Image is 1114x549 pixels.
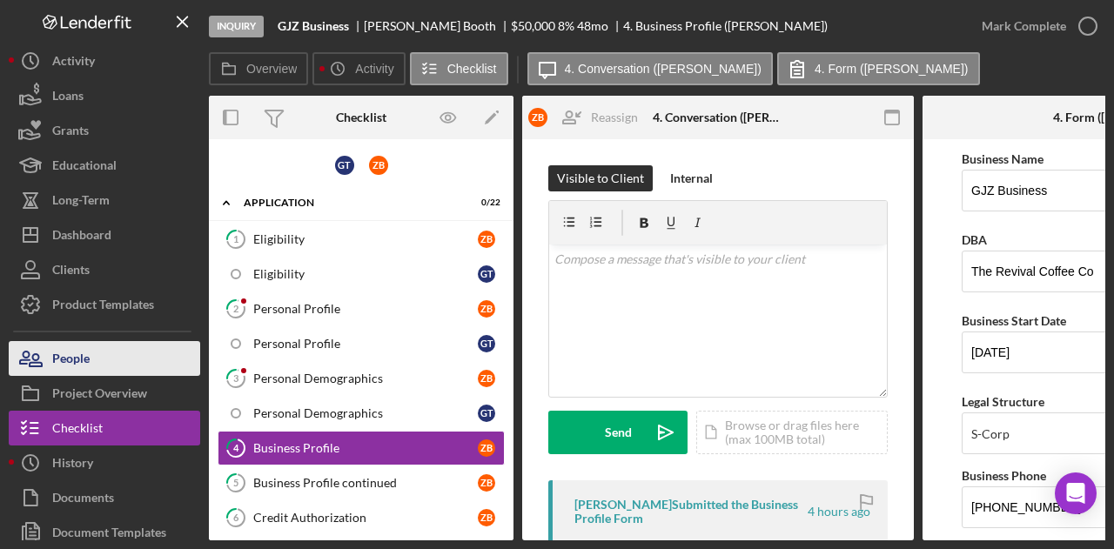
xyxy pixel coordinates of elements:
label: Business Name [962,151,1044,166]
div: Product Templates [52,287,154,326]
div: Z B [478,370,495,387]
button: People [9,341,200,376]
tspan: 3 [233,372,238,384]
div: [PERSON_NAME] Booth [364,19,511,33]
div: Activity [52,44,95,83]
div: Dashboard [52,218,111,257]
button: Long-Term [9,183,200,218]
button: Mark Complete [964,9,1105,44]
a: 3Personal DemographicsZB [218,361,505,396]
label: Business Start Date [962,313,1066,328]
div: Long-Term [52,183,110,222]
label: 4. Form ([PERSON_NAME]) [815,62,969,76]
div: Clients [52,252,90,291]
div: Visible to Client [557,165,644,191]
button: Checklist [410,52,508,85]
button: ZBReassign [520,100,655,135]
div: [PERSON_NAME] Submitted the Business Profile Form [574,498,805,526]
div: S-Corp [971,427,1010,441]
a: 4Business ProfileZB [218,431,505,465]
button: Documents [9,480,200,515]
button: Project Overview [9,376,200,411]
div: Grants [52,113,89,152]
a: 2Personal ProfileZB [218,291,505,326]
button: Dashboard [9,218,200,252]
tspan: 2 [233,303,238,314]
label: 4. Conversation ([PERSON_NAME]) [565,62,762,76]
div: 8 % [558,19,574,33]
button: Educational [9,148,200,183]
div: Z B [478,439,495,457]
button: Activity [9,44,200,78]
div: Personal Profile [253,302,478,316]
button: Send [548,411,688,454]
div: Z B [478,509,495,526]
div: Credit Authorization [253,511,478,525]
div: Personal Demographics [253,406,478,420]
button: 4. Conversation ([PERSON_NAME]) [527,52,773,85]
a: Grants [9,113,200,148]
div: Inquiry [209,16,264,37]
time: 2025-09-25 18:56 [808,505,870,519]
div: Personal Profile [253,337,478,351]
div: Z B [478,300,495,318]
button: Overview [209,52,308,85]
div: Z B [528,108,547,127]
div: Checklist [336,110,386,124]
label: Business Phone [962,468,1046,483]
div: Loans [52,78,84,117]
div: Business Profile [253,441,478,455]
div: G T [478,265,495,283]
button: Loans [9,78,200,113]
button: 4. Form ([PERSON_NAME]) [777,52,980,85]
button: Internal [661,165,721,191]
b: GJZ Business [278,19,349,33]
div: People [52,341,90,380]
button: Activity [312,52,405,85]
div: Project Overview [52,376,147,415]
div: Documents [52,480,114,519]
div: Internal [670,165,713,191]
div: Z B [478,231,495,248]
div: Open Intercom Messenger [1055,472,1097,514]
label: Checklist [447,62,497,76]
button: Product Templates [9,287,200,322]
div: Reassign [591,100,638,135]
a: 5Business Profile continuedZB [218,465,505,500]
div: 4. Business Profile ([PERSON_NAME]) [623,19,828,33]
button: Checklist [9,411,200,445]
div: Z B [369,156,388,175]
tspan: 6 [233,512,239,523]
div: 0 / 22 [469,198,500,208]
div: Business Profile continued [253,476,478,490]
a: 6Credit AuthorizationZB [218,500,505,535]
div: 48 mo [577,19,608,33]
span: $50,000 [511,18,555,33]
div: Send [605,411,632,454]
button: History [9,445,200,480]
div: Application [244,198,457,208]
label: DBA [962,232,987,247]
div: Eligibility [253,267,478,281]
button: Clients [9,252,200,287]
a: 1EligibilityZB [218,222,505,257]
div: Personal Demographics [253,372,478,385]
label: Overview [246,62,297,76]
button: Visible to Client [548,165,653,191]
a: Personal ProfileGT [218,326,505,361]
div: Checklist [52,411,103,450]
a: EligibilityGT [218,257,505,291]
a: Personal DemographicsGT [218,396,505,431]
div: Mark Complete [982,9,1066,44]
